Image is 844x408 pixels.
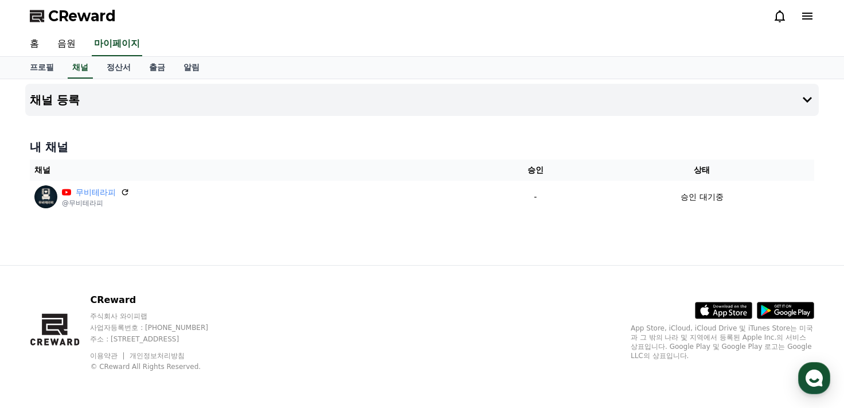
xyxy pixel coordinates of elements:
button: 채널 등록 [25,84,819,116]
th: 승인 [481,160,590,181]
a: 홈 [3,313,76,341]
p: 주식회사 와이피랩 [90,312,230,321]
a: 이용약관 [90,352,126,360]
p: CReward [90,293,230,307]
a: Creward1시간 전 이해해주셔서 감사합니다. [6,37,218,70]
a: 마이페이지 [92,32,142,56]
img: 무비테라피 [34,185,57,208]
p: App Store, iCloud, iCloud Drive 및 iTunes Store는 미국과 그 밖의 나라 및 지역에서 등록된 Apple Inc.의 서비스 상표입니다. Goo... [631,324,814,360]
a: 새 문의하기 [69,274,155,299]
h4: 채널 등록 [30,94,80,106]
span: CReward [48,7,116,25]
p: - [486,191,585,203]
a: 음원 [48,32,85,56]
span: 대화 [105,331,119,340]
p: 주소 : [STREET_ADDRESS] [90,335,230,344]
a: CReward [30,7,116,25]
a: 출금 [140,57,174,79]
p: @무비테라피 [62,199,130,208]
th: 상태 [590,160,814,181]
a: 무비테라피 [76,186,116,199]
a: 채널 [68,57,93,79]
a: 설정 [148,313,220,341]
p: 승인 대기중 [681,191,723,203]
span: 새 문의하기 [83,281,128,292]
a: 대화 [76,313,148,341]
div: Creward [39,41,76,52]
a: 프로필 [21,57,63,79]
p: © CReward All Rights Reserved. [90,362,230,371]
h4: 내 채널 [30,139,814,155]
a: 홈 [21,32,48,56]
a: 정산서 [97,57,140,79]
div: 1시간 전 [82,42,109,51]
th: 채널 [30,160,481,181]
a: 알림 [174,57,209,79]
a: 개인정보처리방침 [130,352,185,360]
span: 설정 [177,330,191,339]
div: 이해해주셔서 감사합니다. [39,52,210,63]
span: 홈 [36,330,43,339]
span: 대화 [11,13,36,28]
p: 사업자등록번호 : [PHONE_NUMBER] [90,323,230,332]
